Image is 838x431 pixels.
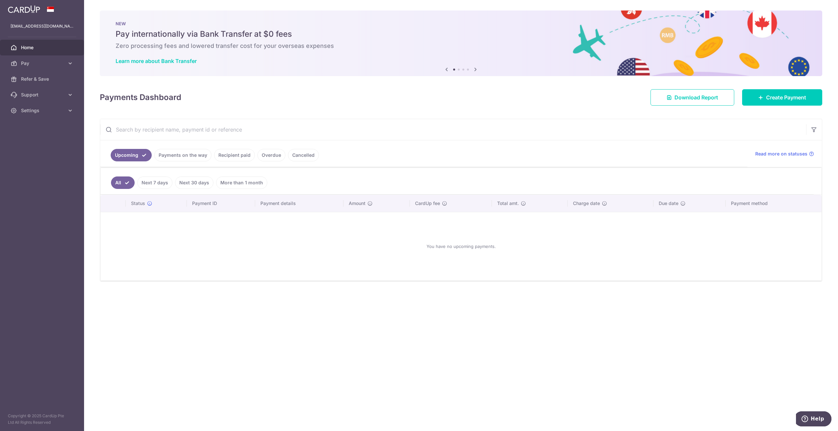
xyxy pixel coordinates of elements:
[8,5,40,13] img: CardUp
[349,200,365,207] span: Amount
[755,151,807,157] span: Read more on statuses
[651,89,734,106] a: Download Report
[497,200,519,207] span: Total amt.
[255,195,343,212] th: Payment details
[21,44,64,51] span: Home
[288,149,319,161] a: Cancelled
[216,176,267,189] a: More than 1 month
[766,93,806,101] span: Create Payment
[116,21,806,26] p: NEW
[116,42,806,50] h6: Zero processing fees and lowered transfer cost for your overseas expenses
[100,119,806,140] input: Search by recipient name, payment id or reference
[726,195,822,212] th: Payment method
[755,151,814,157] a: Read more on statuses
[742,89,822,106] a: Create Payment
[214,149,255,161] a: Recipient paid
[659,200,678,207] span: Due date
[108,217,814,275] div: You have no upcoming payments.
[15,5,28,10] span: Help
[175,176,213,189] a: Next 30 days
[257,149,285,161] a: Overdue
[116,29,806,39] h5: Pay internationally via Bank Transfer at $0 fees
[21,60,64,67] span: Pay
[674,93,718,101] span: Download Report
[21,76,64,82] span: Refer & Save
[573,200,600,207] span: Charge date
[154,149,211,161] a: Payments on the way
[131,200,145,207] span: Status
[100,10,822,76] img: Bank transfer banner
[111,149,152,161] a: Upcoming
[11,23,74,30] p: [EMAIL_ADDRESS][DOMAIN_NAME]
[137,176,172,189] a: Next 7 days
[796,411,831,428] iframe: Opens a widget where you can find more information
[187,195,255,212] th: Payment ID
[415,200,440,207] span: CardUp fee
[21,107,64,114] span: Settings
[21,92,64,98] span: Support
[116,58,197,64] a: Learn more about Bank Transfer
[111,176,135,189] a: All
[100,92,181,103] h4: Payments Dashboard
